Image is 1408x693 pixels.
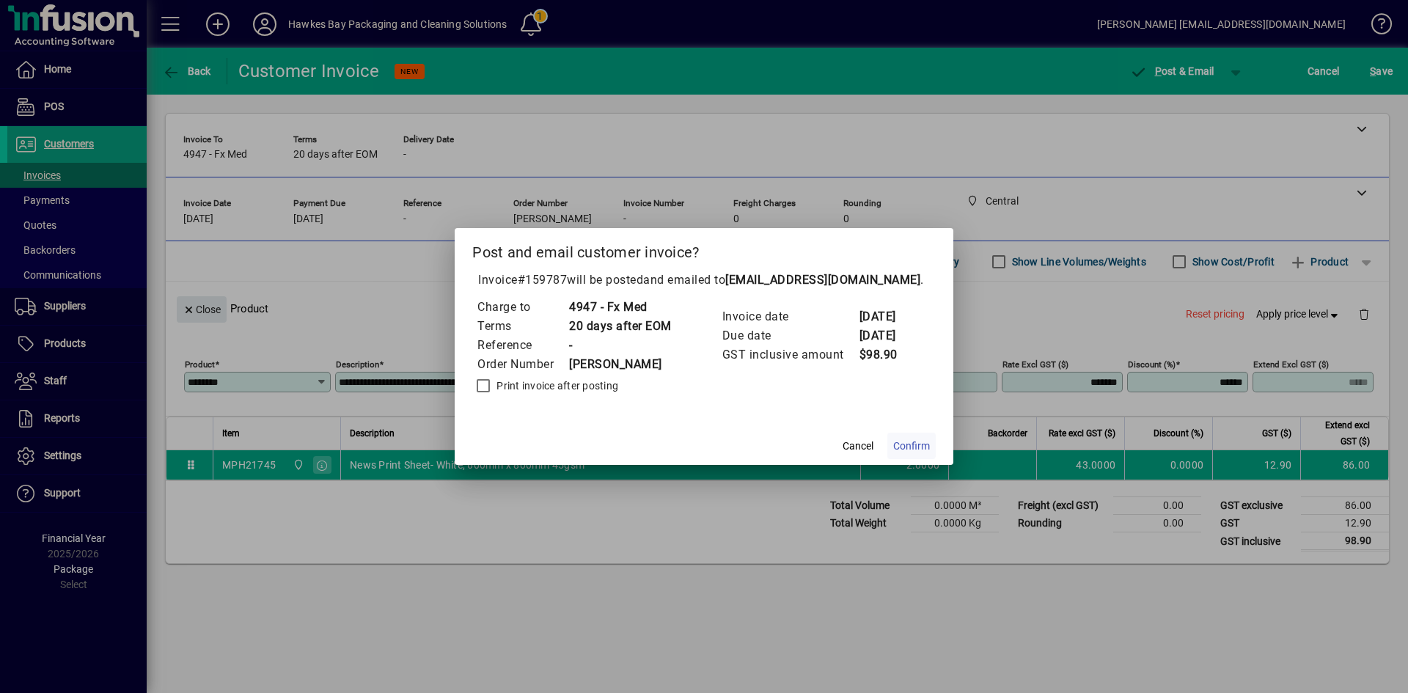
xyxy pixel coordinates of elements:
[643,273,920,287] span: and emailed to
[859,326,917,345] td: [DATE]
[568,298,672,317] td: 4947 - Fx Med
[893,439,930,454] span: Confirm
[568,355,672,374] td: [PERSON_NAME]
[568,317,672,336] td: 20 days after EOM
[722,326,859,345] td: Due date
[518,273,568,287] span: #159787
[477,317,568,336] td: Terms
[472,271,936,289] p: Invoice will be posted .
[843,439,873,454] span: Cancel
[568,336,672,355] td: -
[477,298,568,317] td: Charge to
[722,307,859,326] td: Invoice date
[725,273,920,287] b: [EMAIL_ADDRESS][DOMAIN_NAME]
[477,336,568,355] td: Reference
[887,433,936,459] button: Confirm
[859,307,917,326] td: [DATE]
[722,345,859,364] td: GST inclusive amount
[455,228,953,271] h2: Post and email customer invoice?
[835,433,881,459] button: Cancel
[494,378,618,393] label: Print invoice after posting
[477,355,568,374] td: Order Number
[859,345,917,364] td: $98.90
